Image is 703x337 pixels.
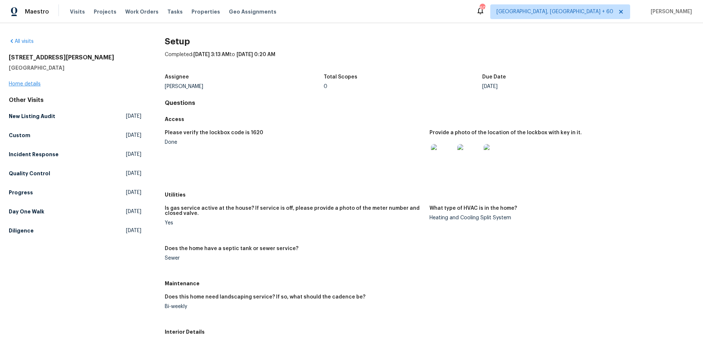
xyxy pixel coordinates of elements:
[9,54,141,61] h2: [STREET_ADDRESS][PERSON_NAME]
[126,227,141,234] span: [DATE]
[165,246,298,251] h5: Does the home have a septic tank or sewer service?
[9,189,33,196] h5: Progress
[126,113,141,120] span: [DATE]
[324,84,483,89] div: 0
[482,74,506,80] h5: Due Date
[9,205,141,218] a: Day One Walk[DATE]
[165,328,694,336] h5: Interior Details
[429,130,582,135] h5: Provide a photo of the location of the lockbox with key in it.
[9,132,30,139] h5: Custom
[191,8,220,15] span: Properties
[126,189,141,196] span: [DATE]
[9,148,141,161] a: Incident Response[DATE]
[9,39,34,44] a: All visits
[9,113,55,120] h5: New Listing Audit
[165,74,189,80] h5: Assignee
[480,4,485,12] div: 605
[429,215,688,220] div: Heating and Cooling Split System
[94,8,116,15] span: Projects
[429,206,517,211] h5: What type of HVAC is in the home?
[25,8,49,15] span: Maestro
[126,208,141,215] span: [DATE]
[9,167,141,180] a: Quality Control[DATE]
[324,74,357,80] h5: Total Scopes
[126,151,141,158] span: [DATE]
[126,132,141,139] span: [DATE]
[9,224,141,237] a: Diligence[DATE]
[9,151,59,158] h5: Incident Response
[165,191,694,198] h5: Utilities
[193,52,230,57] span: [DATE] 3:13 AM
[482,84,641,89] div: [DATE]
[165,304,424,309] div: Bi-weekly
[126,170,141,177] span: [DATE]
[165,130,263,135] h5: Please verify the lockbox code is 1620
[165,256,424,261] div: Sewer
[165,220,424,226] div: Yes
[648,8,692,15] span: [PERSON_NAME]
[165,51,694,70] div: Completed: to
[165,84,324,89] div: [PERSON_NAME]
[237,52,275,57] span: [DATE] 0:20 AM
[9,81,41,87] a: Home details
[9,208,44,215] h5: Day One Walk
[165,294,365,300] h5: Does this home need landscaping service? If so, what should the cadence be?
[125,8,159,15] span: Work Orders
[9,227,34,234] h5: Diligence
[165,206,424,216] h5: Is gas service active at the house? If service is off, please provide a photo of the meter number...
[165,38,694,45] h2: Setup
[167,9,183,14] span: Tasks
[165,140,424,145] div: Done
[9,186,141,199] a: Progress[DATE]
[9,110,141,123] a: New Listing Audit[DATE]
[70,8,85,15] span: Visits
[9,64,141,72] h5: [GEOGRAPHIC_DATA]
[165,116,694,123] h5: Access
[229,8,276,15] span: Geo Assignments
[9,96,141,104] div: Other Visits
[165,280,694,287] h5: Maintenance
[496,8,613,15] span: [GEOGRAPHIC_DATA], [GEOGRAPHIC_DATA] + 60
[9,129,141,142] a: Custom[DATE]
[165,99,694,107] h4: Questions
[9,170,50,177] h5: Quality Control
